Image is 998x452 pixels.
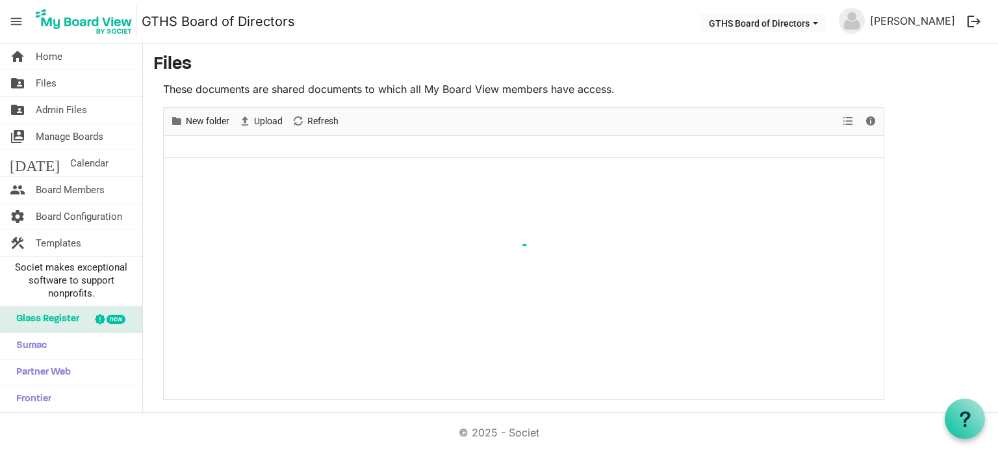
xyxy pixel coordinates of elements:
[36,44,62,70] span: Home
[70,150,109,176] span: Calendar
[10,97,25,123] span: folder_shared
[10,306,79,332] span: Glass Register
[36,230,81,256] span: Templates
[865,8,960,34] a: [PERSON_NAME]
[10,150,60,176] span: [DATE]
[10,204,25,230] span: settings
[107,315,125,324] div: new
[459,426,539,439] a: © 2025 - Societ
[10,230,25,256] span: construction
[6,261,136,300] span: Societ makes exceptional software to support nonprofits.
[36,97,87,123] span: Admin Files
[10,360,71,386] span: Partner Web
[960,8,988,35] button: logout
[839,8,865,34] img: no-profile-picture.svg
[36,124,103,150] span: Manage Boards
[142,8,295,34] a: GTHS Board of Directors
[10,70,25,96] span: folder_shared
[10,333,47,359] span: Sumac
[10,124,25,150] span: switch_account
[153,54,988,76] h3: Files
[10,177,25,203] span: people
[36,70,57,96] span: Files
[163,81,884,97] p: These documents are shared documents to which all My Board View members have access.
[10,386,51,412] span: Frontier
[32,5,142,38] a: My Board View Logo
[36,177,105,203] span: Board Members
[4,9,29,34] span: menu
[36,204,122,230] span: Board Configuration
[700,14,826,32] button: GTHS Board of Directors dropdownbutton
[32,5,136,38] img: My Board View Logo
[10,44,25,70] span: home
